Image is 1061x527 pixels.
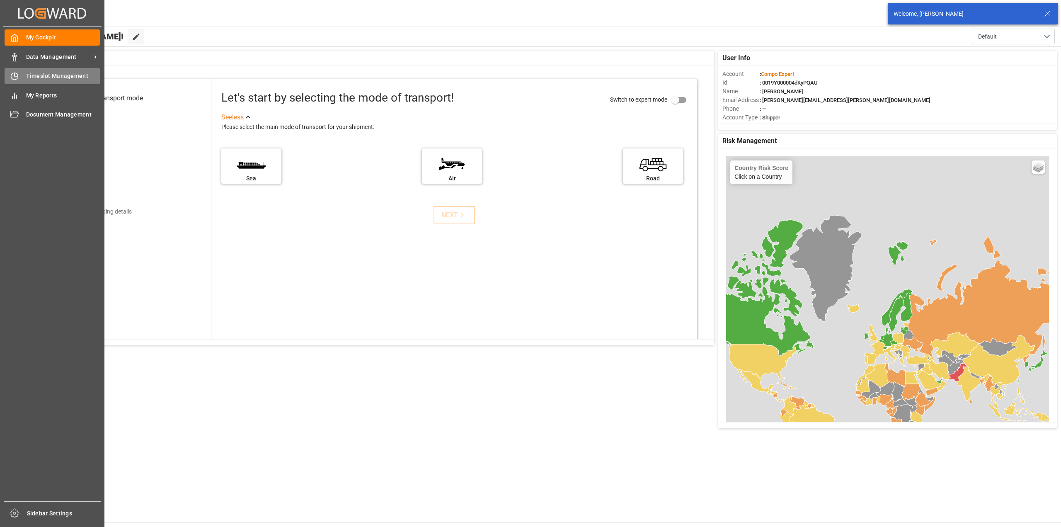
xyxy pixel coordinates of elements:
[722,70,760,78] span: Account
[79,93,143,103] div: Select transport mode
[627,174,679,183] div: Road
[722,53,750,63] span: User Info
[5,68,100,84] a: Timeslot Management
[80,207,132,216] div: Add shipping details
[722,113,760,122] span: Account Type
[760,106,766,112] span: : —
[426,174,478,183] div: Air
[221,112,244,122] div: See less
[434,206,475,224] button: NEXT
[441,210,467,220] div: NEXT
[760,97,930,103] span: : [PERSON_NAME][EMAIL_ADDRESS][PERSON_NAME][DOMAIN_NAME]
[722,96,760,104] span: Email Address
[26,110,100,119] span: Document Management
[972,29,1055,44] button: open menu
[26,33,100,42] span: My Cockpit
[5,29,100,46] a: My Cockpit
[610,96,667,103] span: Switch to expert mode
[1032,160,1045,174] a: Layers
[722,78,760,87] span: Id
[722,136,777,146] span: Risk Management
[761,71,794,77] span: Compo Expert
[221,122,691,132] div: Please select the main mode of transport for your shipment.
[722,87,760,96] span: Name
[221,89,454,107] div: Let's start by selecting the mode of transport!
[760,88,803,95] span: : [PERSON_NAME]
[26,72,100,80] span: Timeslot Management
[760,71,794,77] span: :
[734,165,788,180] div: Click on a Country
[760,114,780,121] span: : Shipper
[26,91,100,100] span: My Reports
[5,87,100,103] a: My Reports
[722,104,760,113] span: Phone
[225,174,277,183] div: Sea
[5,107,100,123] a: Document Management
[26,53,92,61] span: Data Management
[760,80,818,86] span: : 0019Y000004dKyPQAU
[734,165,788,171] h4: Country Risk Score
[27,509,101,518] span: Sidebar Settings
[894,10,1036,18] div: Welcome, [PERSON_NAME]
[978,32,997,41] span: Default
